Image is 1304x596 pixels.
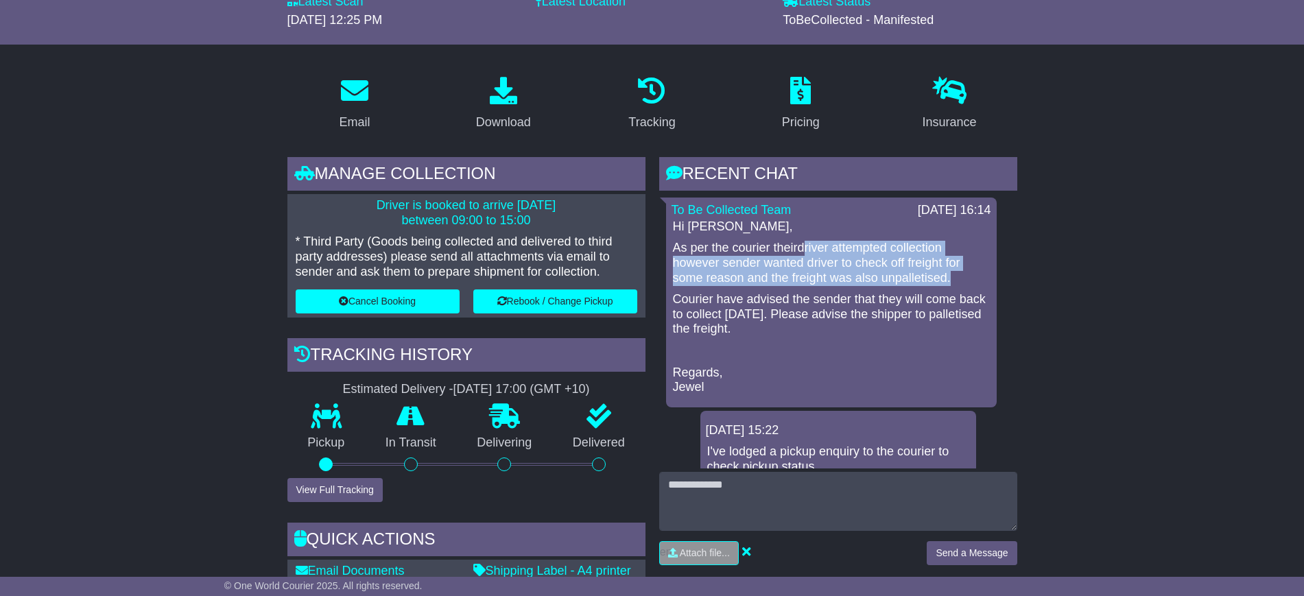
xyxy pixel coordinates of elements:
div: [DATE] 15:22 [706,423,971,438]
p: * Third Party (Goods being collected and delivered to third party addresses) please send all atta... [296,235,637,279]
div: Pricing [782,113,820,132]
span: ToBeCollected - Manifested [783,13,934,27]
div: [DATE] 16:14 [918,203,991,218]
p: Hi [PERSON_NAME], [673,219,990,235]
div: Estimated Delivery - [287,382,645,397]
div: Tracking [628,113,675,132]
div: RECENT CHAT [659,157,1017,194]
button: Rebook / Change Pickup [473,289,637,313]
div: Email [339,113,370,132]
a: Insurance [914,72,986,136]
a: Tracking [619,72,684,136]
a: To Be Collected Team [672,203,792,217]
div: [DATE] 17:00 (GMT +10) [453,382,590,397]
p: I've lodged a pickup enquiry to the courier to check pickup status [707,444,969,474]
span: [DATE] 12:25 PM [287,13,383,27]
div: Quick Actions [287,523,645,560]
span: © One World Courier 2025. All rights reserved. [224,580,423,591]
a: Email [330,72,379,136]
p: In Transit [365,436,457,451]
p: Driver is booked to arrive [DATE] between 09:00 to 15:00 [296,198,637,228]
button: View Full Tracking [287,478,383,502]
a: Shipping Label - A4 printer [473,564,631,577]
div: Manage collection [287,157,645,194]
a: Email Documents [296,564,405,577]
div: Insurance [923,113,977,132]
p: Pickup [287,436,366,451]
button: Send a Message [927,541,1017,565]
p: Courier have advised the sender that they will come back to collect [DATE]. Please advise the shi... [673,292,990,337]
p: As per the courier theirdriver attempted collection however sender wanted driver to check off fre... [673,241,990,285]
a: Pricing [773,72,829,136]
div: Tracking history [287,338,645,375]
a: Download [467,72,540,136]
p: Regards, Jewel [673,366,990,395]
div: Download [476,113,531,132]
p: Delivering [457,436,553,451]
button: Cancel Booking [296,289,460,313]
p: Delivered [552,436,645,451]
